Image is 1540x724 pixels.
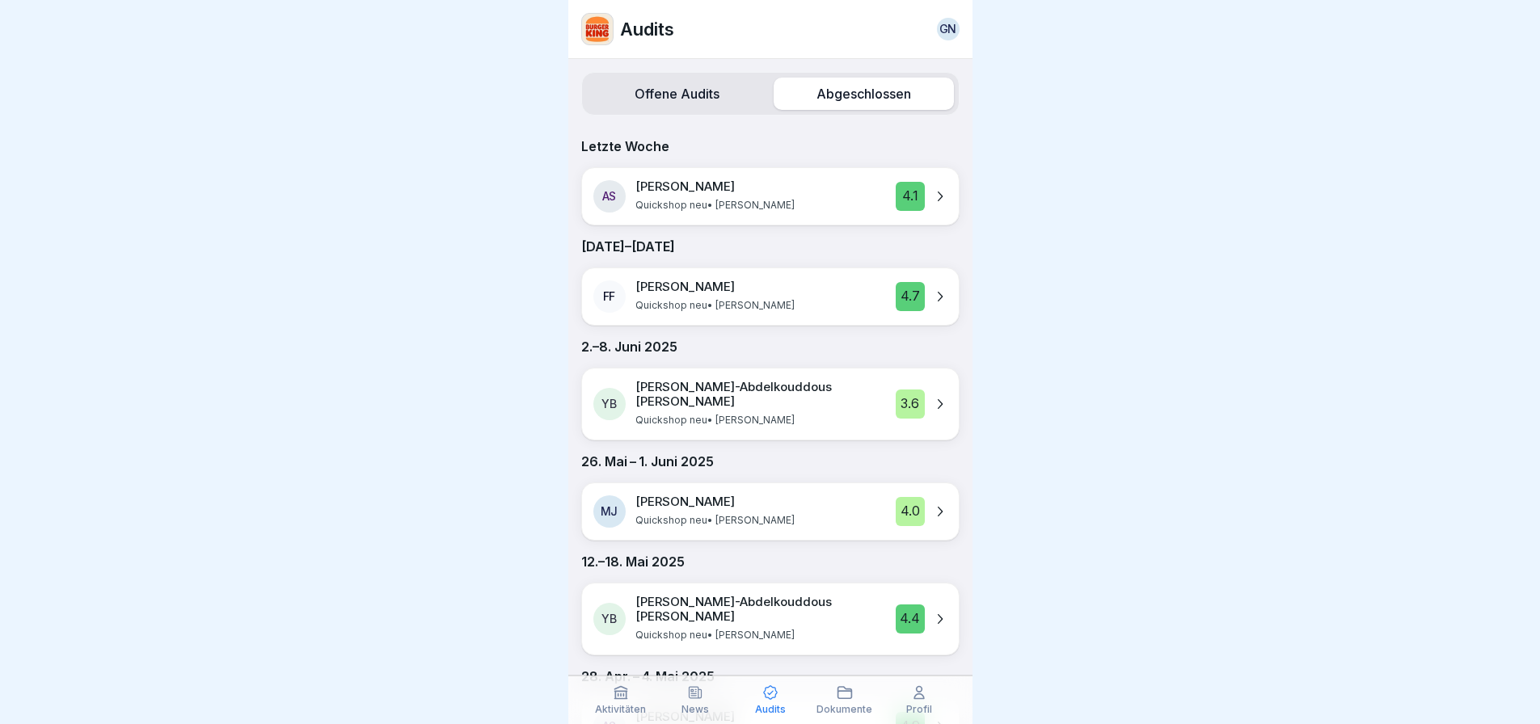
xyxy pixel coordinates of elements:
[582,483,959,540] a: MJ[PERSON_NAME]Quickshop neu• [PERSON_NAME]4.0
[906,704,932,715] p: Profil
[896,497,925,526] div: 4.0
[635,512,795,528] p: Quickshop neu • [PERSON_NAME]
[582,368,959,440] a: YB[PERSON_NAME]-Abdelkouddous [PERSON_NAME]Quickshop neu• [PERSON_NAME]3.6
[635,197,795,213] p: Quickshop neu • [PERSON_NAME]
[635,595,876,624] p: [PERSON_NAME]-Abdelkouddous [PERSON_NAME]
[774,78,954,110] label: Abgeschlossen
[581,667,960,686] p: 28. Apr. – 4. Mai 2025
[681,704,709,715] p: News
[896,389,925,419] div: 3.6
[593,603,626,635] div: YB
[620,19,674,40] p: Audits
[587,78,767,110] label: Offene Audits
[635,627,795,643] p: Quickshop neu • [PERSON_NAME]
[581,237,960,256] p: [DATE]–[DATE]
[635,495,735,509] p: [PERSON_NAME]
[593,280,626,313] div: FF
[896,604,925,633] div: 4.4
[593,180,626,213] div: AS
[581,552,960,571] p: 12.–18. Mai 2025
[896,182,925,211] div: 4.1
[635,280,735,294] p: [PERSON_NAME]
[937,18,960,40] a: GN
[593,388,626,420] div: YB
[582,14,613,44] img: w2f18lwxr3adf3talrpwf6id.png
[582,583,959,655] a: YB[PERSON_NAME]-Abdelkouddous [PERSON_NAME]Quickshop neu• [PERSON_NAME]4.4
[593,495,626,528] div: MJ
[816,704,872,715] p: Dokumente
[582,268,959,325] a: FF[PERSON_NAME]Quickshop neu• [PERSON_NAME]4.7
[581,452,960,471] p: 26. Mai – 1. Juni 2025
[635,412,795,428] p: Quickshop neu • [PERSON_NAME]
[582,168,959,225] a: AS[PERSON_NAME]Quickshop neu• [PERSON_NAME]4.1
[581,137,960,156] p: Letzte Woche
[896,282,925,311] div: 4.7
[755,704,786,715] p: Audits
[635,297,795,314] p: Quickshop neu • [PERSON_NAME]
[635,179,735,194] p: [PERSON_NAME]
[635,380,876,409] p: [PERSON_NAME]-Abdelkouddous [PERSON_NAME]
[581,337,960,356] p: 2.–8. Juni 2025
[595,704,646,715] p: Aktivitäten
